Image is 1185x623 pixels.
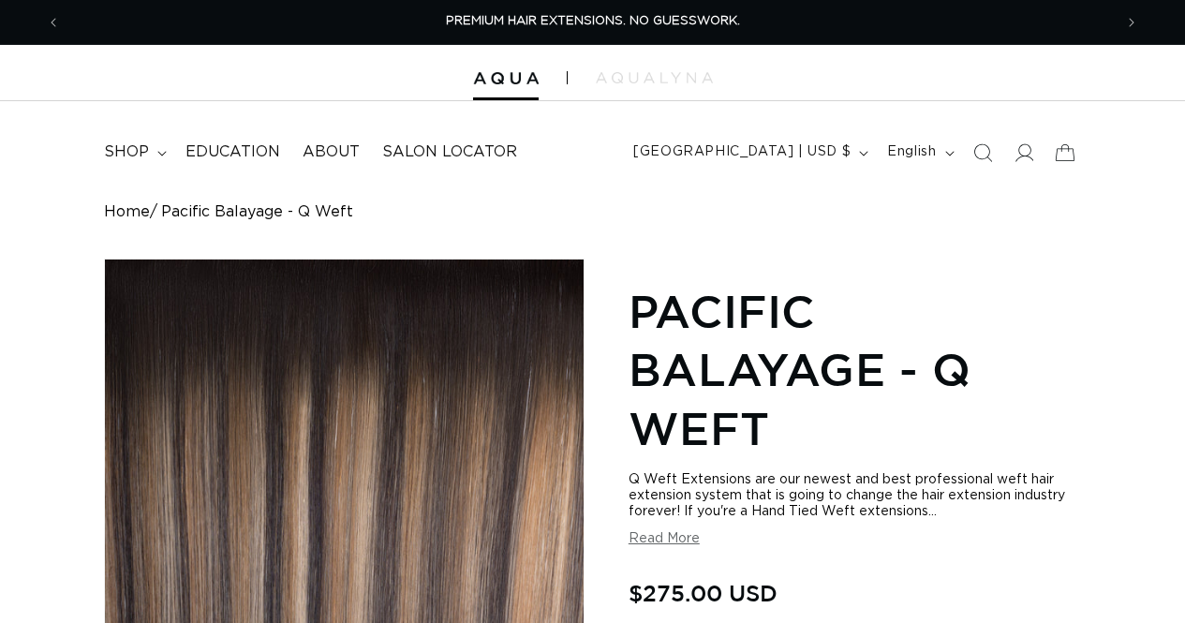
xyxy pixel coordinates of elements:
[291,131,371,173] a: About
[161,203,353,221] span: Pacific Balayage - Q Weft
[629,531,700,547] button: Read More
[33,5,74,40] button: Previous announcement
[473,72,539,85] img: Aqua Hair Extensions
[887,142,936,162] span: English
[104,203,150,221] a: Home
[185,142,280,162] span: Education
[93,131,174,173] summary: shop
[104,142,149,162] span: shop
[622,135,876,171] button: [GEOGRAPHIC_DATA] | USD $
[371,131,528,173] a: Salon Locator
[382,142,517,162] span: Salon Locator
[629,472,1082,520] div: Q Weft Extensions are our newest and best professional weft hair extension system that is going t...
[629,575,778,611] span: $275.00 USD
[174,131,291,173] a: Education
[629,282,1082,457] h1: Pacific Balayage - Q Weft
[962,132,1003,173] summary: Search
[303,142,360,162] span: About
[633,142,851,162] span: [GEOGRAPHIC_DATA] | USD $
[446,15,740,27] span: PREMIUM HAIR EXTENSIONS. NO GUESSWORK.
[876,135,961,171] button: English
[596,72,713,83] img: aqualyna.com
[1111,5,1152,40] button: Next announcement
[104,203,1082,221] nav: breadcrumbs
